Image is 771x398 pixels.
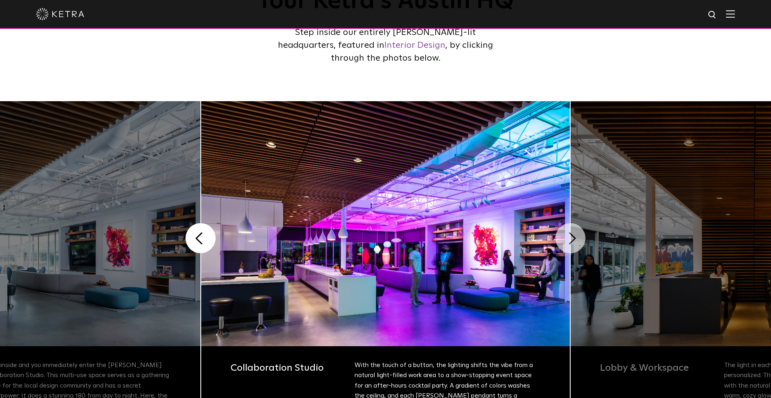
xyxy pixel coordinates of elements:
img: search icon [708,10,718,20]
button: Next [555,223,585,253]
img: 038-collaboration-studio-2-web [201,101,570,346]
button: Previous [186,223,216,253]
h4: Collaboration Studio [230,360,345,376]
img: Hamburger%20Nav.svg [726,10,735,18]
a: Interior Design [384,41,445,50]
img: ketra-logo-2019-white [36,8,84,20]
p: Step inside our entirely [PERSON_NAME]-lit headquarters, featured in , by clicking through the ph... [277,27,494,65]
